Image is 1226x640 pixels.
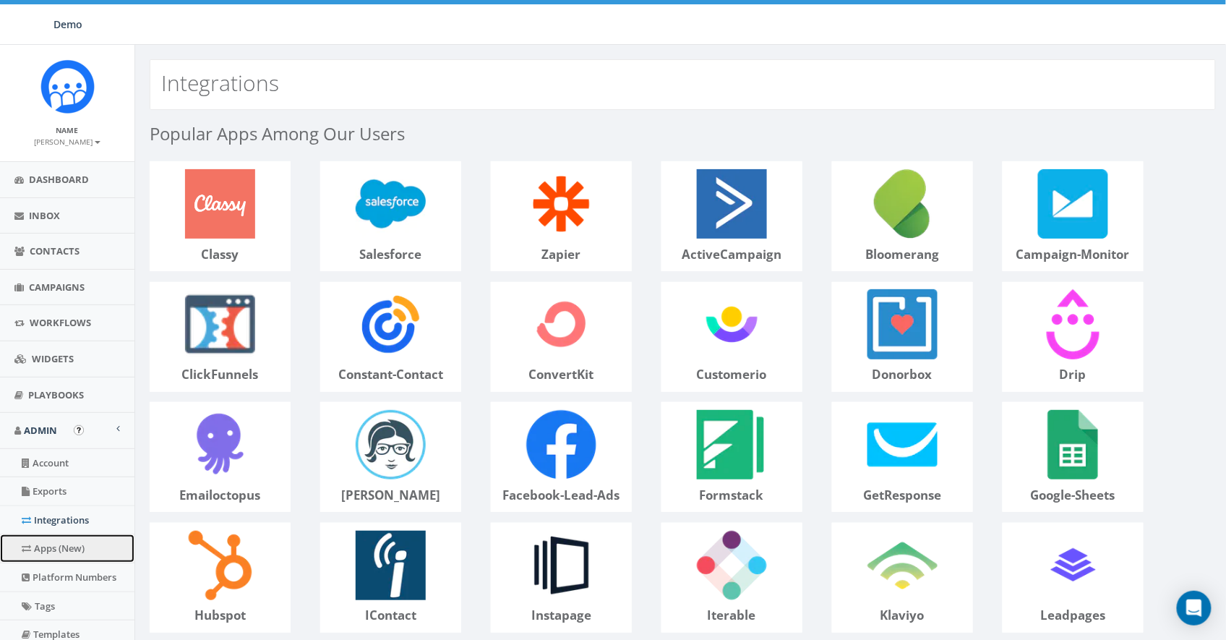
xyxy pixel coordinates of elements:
[492,487,631,504] p: facebook-lead-ads
[30,244,80,257] span: Contacts
[690,283,774,367] img: customerio-logo
[150,366,290,383] p: clickFunnels
[492,366,631,383] p: convertKit
[24,424,57,437] span: Admin
[861,403,945,487] img: getResponse-logo
[520,403,604,487] img: facebook-lead-ads-logo
[349,524,433,607] img: iContact-logo
[1032,403,1115,487] img: google-sheets-logo
[833,246,972,263] p: bloomerang
[1003,366,1143,383] p: drip
[179,162,262,246] img: classy-logo
[833,607,972,624] p: klaviyo
[833,487,972,504] p: getResponse
[662,487,802,504] p: formstack
[179,524,262,607] img: hubspot-logo
[53,17,82,31] span: Demo
[662,607,802,624] p: iterable
[35,135,100,148] a: [PERSON_NAME]
[833,366,972,383] p: donorbox
[349,283,433,367] img: constant-contact-logo
[74,425,84,435] button: Open In-App Guide
[690,403,774,487] img: formstack-logo
[861,162,945,246] img: bloomerang-logo
[150,246,290,263] p: classy
[321,366,460,383] p: constant-contact
[861,524,945,607] img: klaviyo-logo
[30,316,91,329] span: Workflows
[662,366,802,383] p: customerio
[492,246,631,263] p: zapier
[662,246,802,263] p: activeCampaign
[1032,162,1115,246] img: campaign-monitor-logo
[321,246,460,263] p: salesforce
[861,283,945,367] img: donorbox-logo
[1032,524,1115,607] img: leadpages-logo
[690,162,774,246] img: activeCampaign-logo
[32,352,74,365] span: Widgets
[690,524,774,607] img: iterable-logo
[520,524,604,607] img: instapage-logo
[56,125,79,135] small: Name
[1003,487,1143,504] p: google-sheets
[179,283,262,367] img: clickFunnels-logo
[1032,283,1115,367] img: drip-logo
[349,403,433,487] img: emma-logo
[29,173,89,186] span: Dashboard
[321,487,460,504] p: [PERSON_NAME]
[520,283,604,367] img: convertKit-logo
[1177,591,1212,626] div: Open Intercom Messenger
[1003,607,1143,624] p: leadpages
[29,281,85,294] span: Campaigns
[29,209,60,222] span: Inbox
[520,162,604,246] img: zapier-logo
[1003,246,1143,263] p: campaign-monitor
[150,487,290,504] p: emailoctopus
[179,403,262,487] img: emailoctopus-logo
[492,607,631,624] p: instapage
[349,162,433,246] img: salesforce-logo
[161,71,279,95] h2: Integrations
[321,607,460,624] p: iContact
[40,59,95,114] img: Icon_1.png
[28,388,84,401] span: Playbooks
[150,607,290,624] p: hubspot
[35,137,100,147] small: [PERSON_NAME]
